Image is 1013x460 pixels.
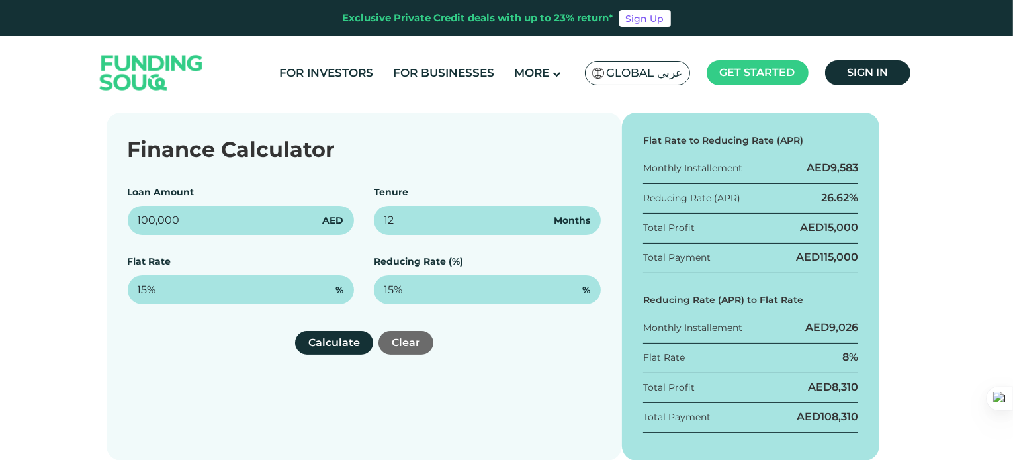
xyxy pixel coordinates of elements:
label: Loan Amount [128,186,195,198]
div: Flat Rate to Reducing Rate (APR) [643,134,859,148]
a: Sign Up [619,10,671,27]
label: Flat Rate [128,255,171,267]
img: SA Flag [592,68,604,79]
div: Total Profit [643,221,695,235]
span: 15,000 [824,221,858,234]
span: Months [554,214,590,228]
div: Total Payment [643,251,711,265]
span: Sign in [847,66,888,79]
div: Monthly Installement [643,321,742,335]
span: Get started [720,66,795,79]
label: Tenure [374,186,408,198]
div: 26.62% [821,191,858,205]
a: Sign in [825,60,910,85]
div: Total Profit [643,381,695,394]
span: % [582,283,590,297]
div: Finance Calculator [128,134,601,165]
button: Clear [378,331,433,355]
div: AED [808,380,858,394]
span: % [335,283,343,297]
span: 8,310 [832,381,858,393]
div: Reducing Rate (APR) to Flat Rate [643,293,859,307]
div: AED [800,220,858,235]
span: 9,583 [830,161,858,174]
a: For Businesses [390,62,498,84]
div: Total Payment [643,410,711,424]
label: Reducing Rate (%) [374,255,463,267]
span: AED [322,214,343,228]
span: Global عربي [607,66,683,81]
div: Exclusive Private Credit deals with up to 23% return* [343,11,614,26]
button: Calculate [295,331,373,355]
span: More [514,66,549,79]
a: For Investors [276,62,376,84]
img: Logo [87,40,216,107]
span: 9,026 [829,321,858,334]
div: AED [807,161,858,175]
div: Flat Rate [643,351,685,365]
span: 115,000 [820,251,858,263]
div: 8% [842,350,858,365]
div: AED [796,250,858,265]
div: Reducing Rate (APR) [643,191,740,205]
div: AED [797,410,858,424]
div: AED [805,320,858,335]
span: 108,310 [820,410,858,423]
div: Monthly Installement [643,161,742,175]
